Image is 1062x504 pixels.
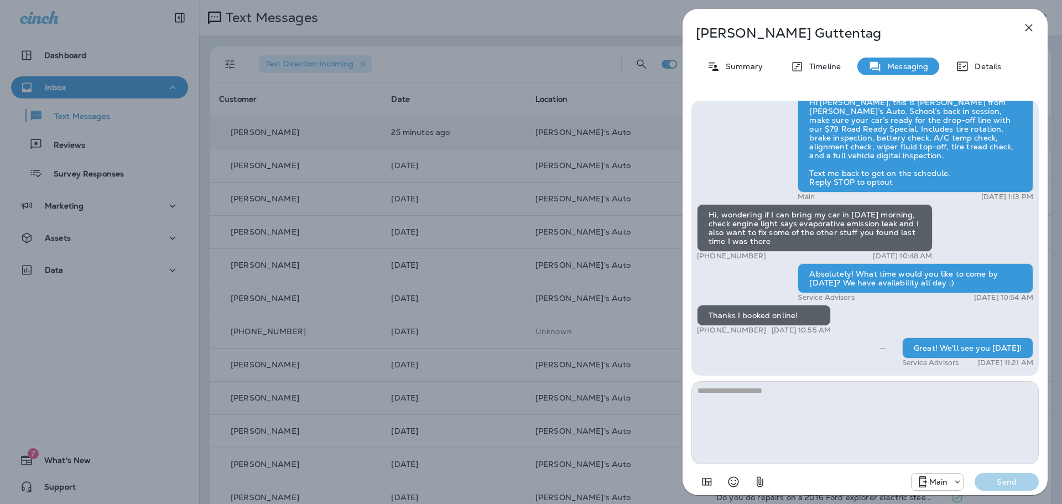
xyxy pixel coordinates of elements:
[981,193,1033,201] p: [DATE] 1:13 PM
[697,204,933,252] div: Hi, wondering if I can bring my car in [DATE] morning, check engine light says evaporative emissi...
[772,326,831,335] p: [DATE] 10:55 AM
[873,252,932,261] p: [DATE] 10:48 AM
[912,475,964,489] div: +1 (941) 231-4423
[697,252,766,261] p: [PHONE_NUMBER]
[697,305,831,326] div: Thanks I booked online!
[696,471,718,493] button: Add in a premade template
[697,326,766,335] p: [PHONE_NUMBER]
[798,263,1033,293] div: Absolutely! What time would you like to come by [DATE]? We have availability all day :)
[696,25,998,41] p: [PERSON_NAME] Guttentag
[902,337,1033,358] div: Great! We'll see you [DATE]!
[974,293,1033,302] p: [DATE] 10:54 AM
[969,62,1001,71] p: Details
[929,477,948,486] p: Main
[880,342,886,352] span: Sent
[798,76,1033,193] div: Hi [PERSON_NAME], this is [PERSON_NAME] from [PERSON_NAME]’s Auto. School’s back in session, make...
[722,471,745,493] button: Select an emoji
[798,193,815,201] p: Main
[804,62,841,71] p: Timeline
[720,62,763,71] p: Summary
[978,358,1033,367] p: [DATE] 11:21 AM
[882,62,928,71] p: Messaging
[798,293,854,302] p: Service Advisors
[902,358,959,367] p: Service Advisors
